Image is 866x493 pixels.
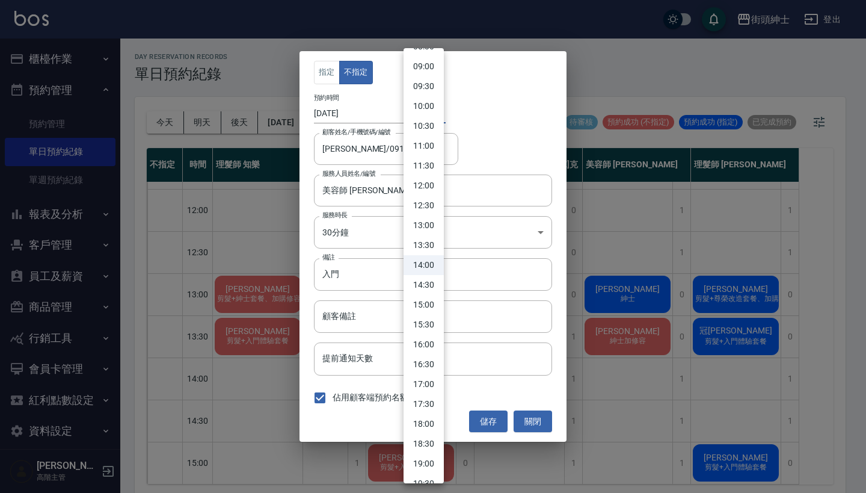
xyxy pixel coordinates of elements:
li: 17:00 [404,374,444,394]
li: 17:30 [404,394,444,414]
li: 10:30 [404,116,444,136]
li: 16:30 [404,355,444,374]
li: 12:00 [404,176,444,196]
li: 09:00 [404,57,444,76]
li: 15:30 [404,315,444,335]
li: 18:00 [404,414,444,434]
li: 09:30 [404,76,444,96]
li: 14:30 [404,275,444,295]
li: 19:00 [404,454,444,474]
li: 14:00 [404,255,444,275]
li: 18:30 [404,434,444,454]
li: 13:00 [404,215,444,235]
li: 15:00 [404,295,444,315]
li: 10:00 [404,96,444,116]
li: 12:30 [404,196,444,215]
li: 11:30 [404,156,444,176]
li: 13:30 [404,235,444,255]
li: 16:00 [404,335,444,355]
li: 11:00 [404,136,444,156]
